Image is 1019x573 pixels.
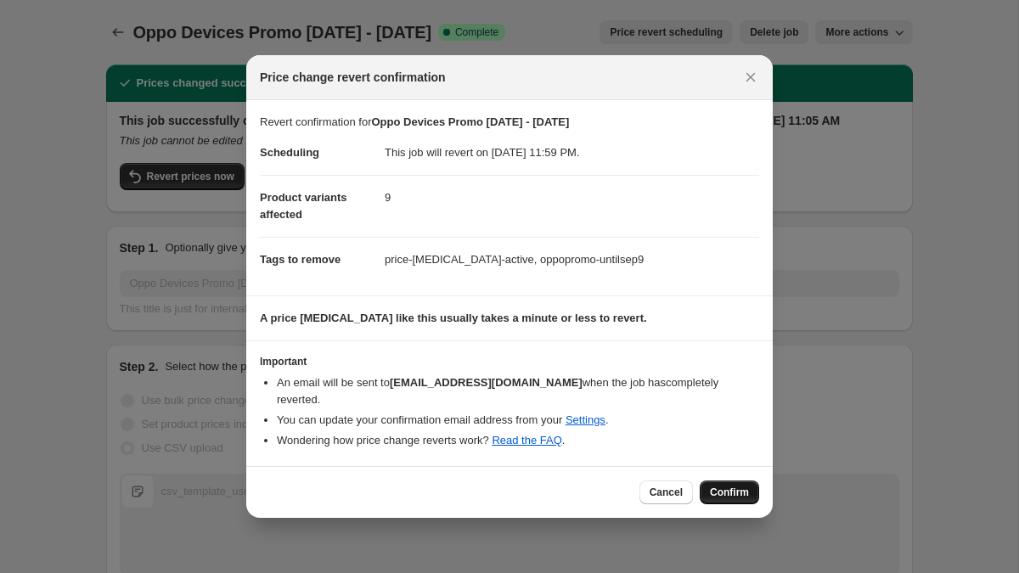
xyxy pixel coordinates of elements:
[492,434,561,447] a: Read the FAQ
[260,146,319,159] span: Scheduling
[260,114,759,131] p: Revert confirmation for
[260,253,341,266] span: Tags to remove
[277,374,759,408] li: An email will be sent to when the job has completely reverted .
[385,131,759,175] dd: This job will revert on [DATE] 11:59 PM.
[260,312,647,324] b: A price [MEDICAL_DATA] like this usually takes a minute or less to revert.
[277,412,759,429] li: You can update your confirmation email address from your .
[639,480,693,504] button: Cancel
[260,191,347,221] span: Product variants affected
[650,486,683,499] span: Cancel
[385,175,759,220] dd: 9
[710,486,749,499] span: Confirm
[700,480,759,504] button: Confirm
[277,432,759,449] li: Wondering how price change reverts work? .
[390,376,583,389] b: [EMAIL_ADDRESS][DOMAIN_NAME]
[739,65,763,89] button: Close
[260,69,446,86] span: Price change revert confirmation
[260,355,759,368] h3: Important
[385,237,759,282] dd: price-[MEDICAL_DATA]-active, oppopromo-untilsep9
[372,115,570,128] b: Oppo Devices Promo [DATE] - [DATE]
[566,413,605,426] a: Settings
